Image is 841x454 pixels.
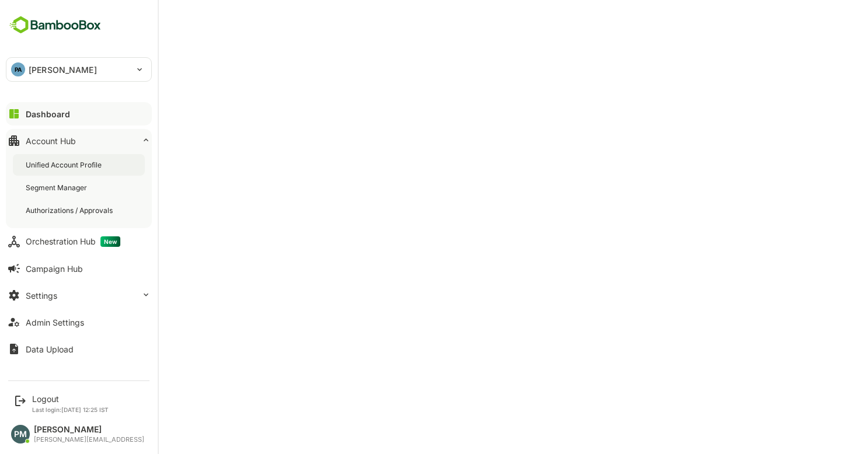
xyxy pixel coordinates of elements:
[26,344,74,354] div: Data Upload
[34,425,144,435] div: [PERSON_NAME]
[11,425,30,443] div: PM
[6,102,152,125] button: Dashboard
[32,394,109,404] div: Logout
[26,183,89,193] div: Segment Manager
[6,14,105,36] img: BambooboxFullLogoMark.5f36c76dfaba33ec1ec1367b70bb1252.svg
[32,406,109,413] p: Last login: [DATE] 12:25 IST
[6,58,151,81] div: PA[PERSON_NAME]
[6,337,152,361] button: Data Upload
[29,64,97,76] p: [PERSON_NAME]
[26,236,120,247] div: Orchestration Hub
[26,205,115,215] div: Authorizations / Approvals
[6,230,152,253] button: Orchestration HubNew
[26,109,70,119] div: Dashboard
[6,284,152,307] button: Settings
[26,160,104,170] div: Unified Account Profile
[26,136,76,146] div: Account Hub
[6,310,152,334] button: Admin Settings
[26,264,83,274] div: Campaign Hub
[6,129,152,152] button: Account Hub
[100,236,120,247] span: New
[34,436,144,443] div: [PERSON_NAME][EMAIL_ADDRESS]
[26,317,84,327] div: Admin Settings
[6,257,152,280] button: Campaign Hub
[26,291,57,301] div: Settings
[11,62,25,76] div: PA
